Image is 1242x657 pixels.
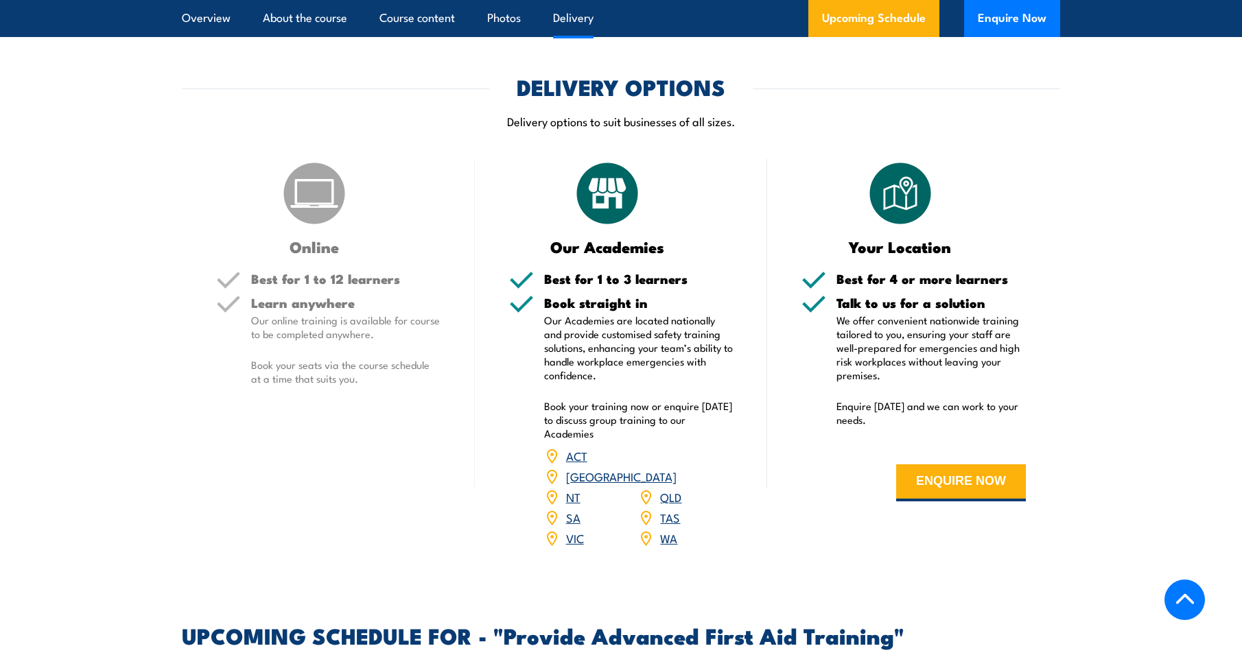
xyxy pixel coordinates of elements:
[544,296,734,309] h5: Book straight in
[566,468,677,484] a: [GEOGRAPHIC_DATA]
[660,509,680,525] a: TAS
[544,399,734,440] p: Book your training now or enquire [DATE] to discuss group training to our Academies
[182,113,1060,129] p: Delivery options to suit businesses of all sizes.
[182,625,1060,645] h2: UPCOMING SCHEDULE FOR - "Provide Advanced First Aid Training"
[509,239,706,254] h3: Our Academies
[544,313,734,382] p: Our Academies are located nationally and provide customised safety training solutions, enhancing ...
[544,272,734,285] h5: Best for 1 to 3 learners
[836,272,1026,285] h5: Best for 4 or more learners
[801,239,998,254] h3: Your Location
[836,296,1026,309] h5: Talk to us for a solution
[566,509,581,525] a: SA
[216,239,413,254] h3: Online
[836,313,1026,382] p: We offer convenient nationwide training tailored to you, ensuring your staff are well-prepared fo...
[251,272,441,285] h5: Best for 1 to 12 learners
[660,488,681,505] a: QLD
[566,488,581,505] a: NT
[660,529,677,546] a: WA
[517,77,725,96] h2: DELIVERY OPTIONS
[836,399,1026,427] p: Enquire [DATE] and we can work to your needs.
[251,358,441,385] p: Book your seats via the course schedule at a time that suits you.
[566,529,584,546] a: VIC
[251,296,441,309] h5: Learn anywhere
[251,313,441,341] p: Our online training is available for course to be completed anywhere.
[896,464,1026,501] button: ENQUIRE NOW
[566,447,587,464] a: ACT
